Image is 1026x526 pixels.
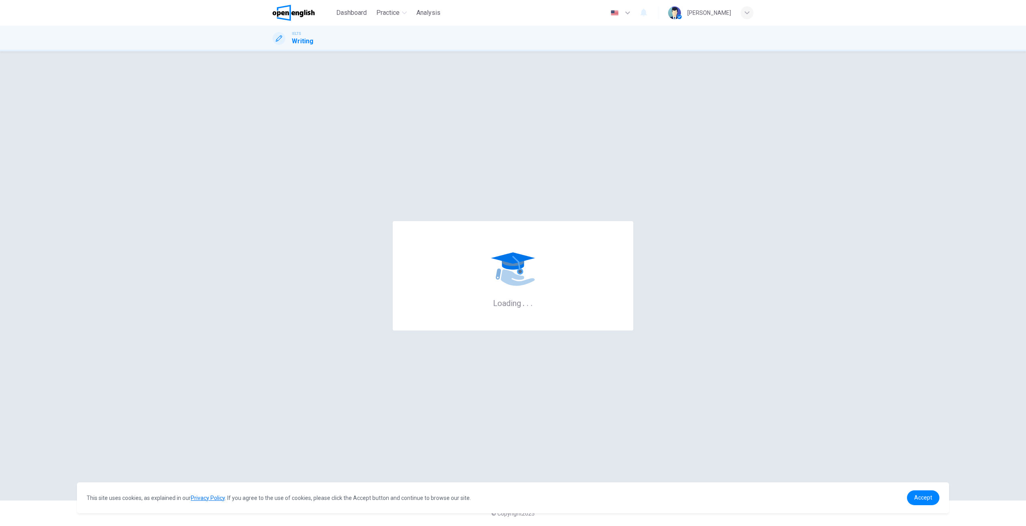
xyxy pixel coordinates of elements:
[376,8,400,18] span: Practice
[610,10,620,16] img: en
[416,8,440,18] span: Analysis
[526,296,529,309] h6: .
[273,5,333,21] a: OpenEnglish logo
[914,494,932,501] span: Accept
[668,6,681,19] img: Profile picture
[493,298,533,308] h6: Loading
[292,31,301,36] span: IELTS
[273,5,315,21] img: OpenEnglish logo
[530,296,533,309] h6: .
[333,6,370,20] button: Dashboard
[373,6,410,20] button: Practice
[336,8,367,18] span: Dashboard
[907,490,939,505] a: dismiss cookie message
[687,8,731,18] div: [PERSON_NAME]
[413,6,444,20] button: Analysis
[191,495,225,501] a: Privacy Policy
[87,495,471,501] span: This site uses cookies, as explained in our . If you agree to the use of cookies, please click th...
[522,296,525,309] h6: .
[292,36,313,46] h1: Writing
[77,482,949,513] div: cookieconsent
[491,510,535,517] span: © Copyright 2025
